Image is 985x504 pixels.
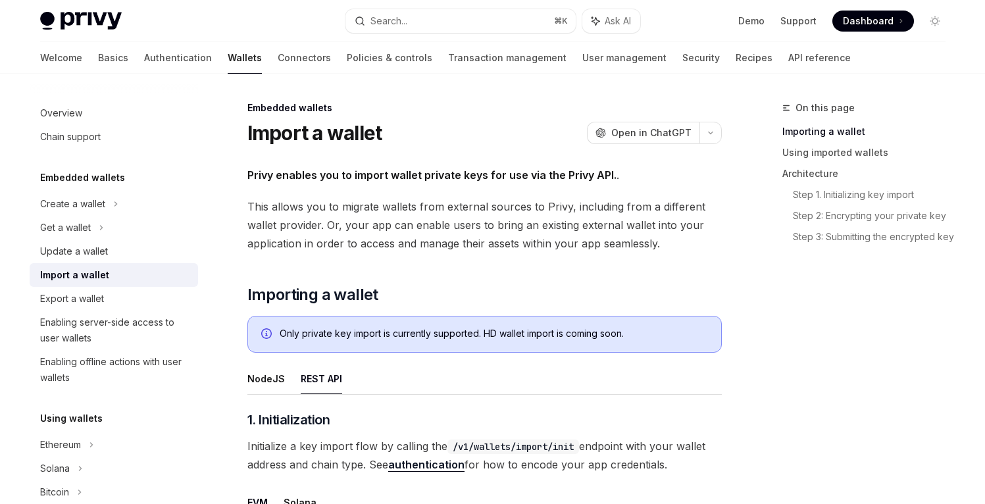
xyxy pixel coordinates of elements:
[793,226,956,247] a: Step 3: Submitting the encrypted key
[793,205,956,226] a: Step 2: Encrypting your private key
[247,284,378,305] span: Importing a wallet
[30,239,198,263] a: Update a wallet
[30,350,198,390] a: Enabling offline actions with user wallets
[448,42,567,74] a: Transaction management
[924,11,946,32] button: Toggle dark mode
[388,458,465,472] a: authentication
[30,125,198,149] a: Chain support
[144,42,212,74] a: Authentication
[247,437,722,474] span: Initialize a key import flow by calling the endpoint with your wallet address and chain type. See...
[247,411,330,429] span: 1. Initialization
[228,42,262,74] a: Wallets
[843,14,894,28] span: Dashboard
[40,129,101,145] div: Chain support
[40,411,103,426] h5: Using wallets
[40,484,69,500] div: Bitcoin
[40,315,190,346] div: Enabling server-side access to user wallets
[782,142,956,163] a: Using imported wallets
[30,311,198,350] a: Enabling server-side access to user wallets
[40,291,104,307] div: Export a wallet
[345,9,576,33] button: Search...⌘K
[40,42,82,74] a: Welcome
[582,9,640,33] button: Ask AI
[554,16,568,26] span: ⌘ K
[30,287,198,311] a: Export a wallet
[587,122,699,144] button: Open in ChatGPT
[247,168,617,182] strong: Privy enables you to import wallet private keys for use via the Privy API.
[280,327,708,341] div: Only private key import is currently supported. HD wallet import is coming soon.
[370,13,407,29] div: Search...
[832,11,914,32] a: Dashboard
[40,170,125,186] h5: Embedded wallets
[247,121,382,145] h1: Import a wallet
[40,243,108,259] div: Update a wallet
[736,42,772,74] a: Recipes
[347,42,432,74] a: Policies & controls
[40,354,190,386] div: Enabling offline actions with user wallets
[611,126,692,139] span: Open in ChatGPT
[247,166,722,184] span: .
[40,461,70,476] div: Solana
[447,440,579,454] code: /v1/wallets/import/init
[582,42,667,74] a: User management
[40,105,82,121] div: Overview
[40,12,122,30] img: light logo
[30,263,198,287] a: Import a wallet
[247,197,722,253] span: This allows you to migrate wallets from external sources to Privy, including from a different wal...
[261,328,274,341] svg: Info
[605,14,631,28] span: Ask AI
[793,184,956,205] a: Step 1. Initializing key import
[782,163,956,184] a: Architecture
[247,363,285,394] button: NodeJS
[247,101,722,114] div: Embedded wallets
[40,437,81,453] div: Ethereum
[782,121,956,142] a: Importing a wallet
[30,101,198,125] a: Overview
[98,42,128,74] a: Basics
[682,42,720,74] a: Security
[40,196,105,212] div: Create a wallet
[780,14,817,28] a: Support
[40,220,91,236] div: Get a wallet
[788,42,851,74] a: API reference
[738,14,765,28] a: Demo
[796,100,855,116] span: On this page
[40,267,109,283] div: Import a wallet
[278,42,331,74] a: Connectors
[301,363,342,394] button: REST API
